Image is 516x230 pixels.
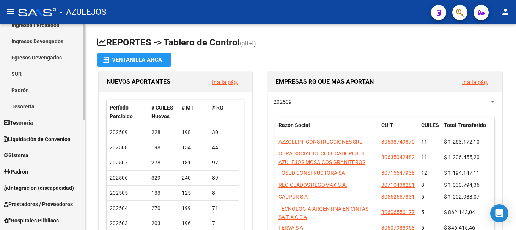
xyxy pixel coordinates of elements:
span: RECICLADOS REGOMAX S.A. [278,182,347,188]
span: 202503 [110,220,128,226]
button: Ventanilla ARCA [97,53,171,67]
span: Hospitales Públicos [4,216,59,225]
span: 202505 [110,190,128,196]
div: 89 [212,174,236,182]
span: # RG [212,105,223,111]
span: $ 1.194.147,11 [444,170,480,176]
datatable-header-cell: # CUILES Nuevos [148,100,179,125]
a: Ir a la pág. [212,79,238,86]
span: Prestadores / Proveedores [4,200,73,208]
span: CUIT [381,122,393,128]
span: Integración (discapacidad) [4,184,74,192]
span: 202504 [110,205,128,211]
span: EMPRESAS RG QUE MAS APORTAN [275,78,374,85]
span: (alt+t) [240,40,256,47]
datatable-header-cell: CUILES [418,117,441,142]
span: Razón Social [278,122,310,128]
div: 30 [212,128,236,137]
div: 8 [212,189,236,197]
span: 30606550177 [381,209,415,215]
datatable-header-cell: # MT [179,100,209,125]
div: 240 [182,174,206,182]
span: $ 1.030.794,36 [444,182,480,188]
datatable-header-cell: Razón Social [275,117,378,142]
div: 44 [212,143,236,152]
span: TOSUD CONSTRUCTORA SA [278,170,345,176]
div: 154 [182,143,206,152]
span: # MT [182,105,194,111]
span: 202508 [110,144,128,150]
span: 30715647938 [381,170,415,176]
div: 7 [212,219,236,228]
span: Sistema [4,151,28,160]
span: # CUILES Nuevos [151,105,173,119]
mat-icon: menu [6,7,15,16]
span: $ 1.206.455,20 [444,154,480,160]
span: 30635042482 [381,154,415,160]
span: OBRA SOCIAL DE COLOCADORES DE AZULEJOS MOSAICOS GRANITEROS LUSTRADORES Y POCELA [278,150,366,174]
datatable-header-cell: Total Transferido [441,117,494,142]
span: Total Transferido [444,122,486,128]
div: 270 [151,204,176,213]
span: 11 [421,154,427,160]
a: Ir a la pág. [462,79,488,86]
span: CAUPUR S A [278,194,308,200]
span: Padrón [4,167,28,176]
div: 181 [182,158,206,167]
datatable-header-cell: CUIT [378,117,418,142]
div: 198 [182,128,206,137]
button: Ir a la pág. [206,75,244,89]
span: 202509 [274,99,292,105]
span: 5 [421,194,424,200]
span: Período Percibido [110,105,133,119]
div: Ventanilla ARCA [103,53,165,67]
div: 198 [151,143,176,152]
h1: REPORTES -> Tablero de Control [97,36,504,50]
div: 329 [151,174,176,182]
span: $ 862.143,04 [444,209,475,215]
div: 196 [182,219,206,228]
span: 12 [421,170,427,176]
span: NUEVOS APORTANTES [107,78,170,85]
span: $ 1.002.988,07 [444,194,480,200]
span: Liquidación de Convenios [4,135,70,143]
span: - AZULEJOS [60,4,106,20]
span: Tesorería [4,119,33,127]
div: 199 [182,204,206,213]
div: 203 [151,219,176,228]
span: 8 [421,182,424,188]
div: Open Intercom Messenger [490,204,508,222]
mat-icon: person [501,7,510,16]
div: 97 [212,158,236,167]
button: Ir a la pág. [456,75,494,89]
div: 228 [151,128,176,137]
span: 30710438281 [381,182,415,188]
datatable-header-cell: # RG [209,100,239,125]
span: 11 [421,139,427,145]
span: TECNOLOGIA ARGENTINA EN CINTAS SA T A C S A [278,206,368,221]
span: 202507 [110,160,128,166]
span: 202506 [110,175,128,181]
span: 30638749870 [381,139,415,145]
span: 30562657831 [381,194,415,200]
span: 202509 [110,129,128,135]
span: 5 [421,209,424,215]
div: 71 [212,204,236,213]
div: 133 [151,189,176,197]
span: AZZOLLINI CONSTRUCCIONES SRL [278,139,362,145]
div: 278 [151,158,176,167]
div: 125 [182,189,206,197]
span: CUILES [421,122,439,128]
datatable-header-cell: Período Percibido [107,100,148,125]
span: $ 1.263.172,10 [444,139,480,145]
